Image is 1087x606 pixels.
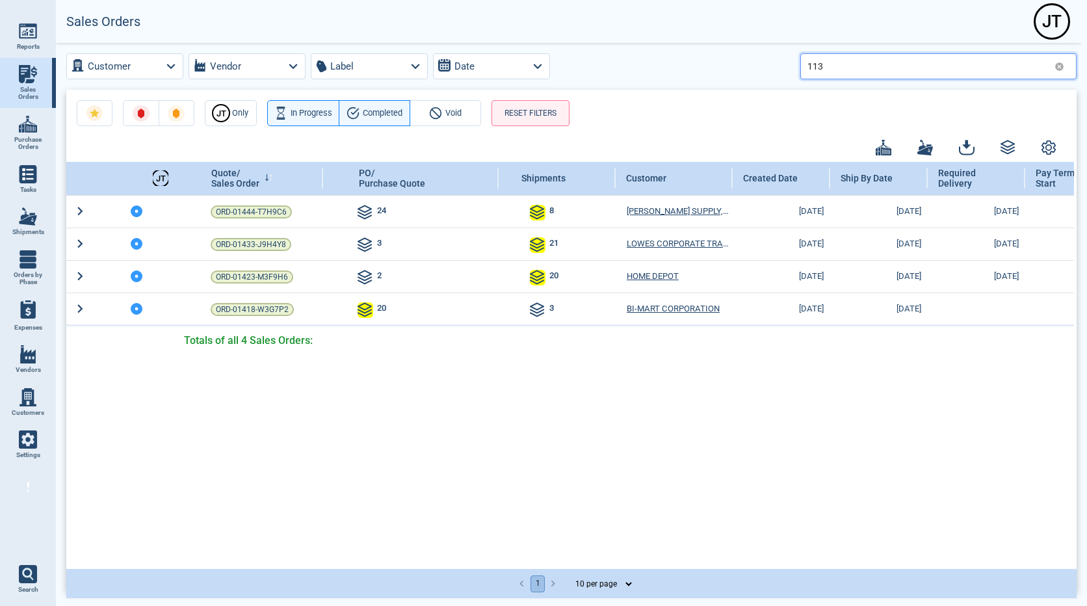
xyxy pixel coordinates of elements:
span: 3 [377,237,382,253]
a: ORD-01418-W3G7P2 [211,303,294,316]
td: [DATE] [830,293,928,326]
label: Date [454,58,475,75]
a: ORD-01433-J9H4Y8 [211,238,291,251]
button: page 1 [530,575,545,592]
div: J T [1036,5,1068,38]
span: 2 [377,270,382,285]
button: Void [410,100,481,126]
img: menu_icon [19,22,37,40]
button: Date [433,53,550,79]
input: Search for PO or Sales Order or shipment number, etc. [807,57,1049,75]
img: menu_icon [19,115,37,133]
td: [DATE] [830,260,928,293]
label: Customer [88,58,131,75]
img: menu_icon [19,430,37,449]
span: 8 [549,205,554,220]
td: [DATE] [830,195,928,228]
td: [DATE] [928,228,1025,260]
span: Orders by Phase [10,271,46,286]
a: BI-MART CORPORATION [627,303,720,315]
span: Quote/ Sales Order [211,168,259,189]
span: ORD-01418-W3G7P2 [216,303,289,316]
img: menu_icon [19,165,37,183]
button: Customer [66,53,183,79]
span: Totals of all 4 Sales Orders: [184,334,313,349]
span: Expenses [14,324,42,332]
span: Completed [363,106,402,120]
span: ORD-01433-J9H4Y8 [216,238,286,251]
a: LOWES CORPORATE TRADE PAYABLES [627,238,729,250]
img: menu_icon [19,207,37,226]
td: [DATE] [928,195,1025,228]
label: Label [330,58,354,75]
span: Vendors [16,366,41,374]
span: Reports [17,43,40,51]
button: In Progress [267,100,339,126]
span: Required Delivery [938,168,1001,189]
img: menu_icon [19,250,37,269]
td: [DATE] [830,228,928,260]
span: 20 [549,270,558,285]
span: Created Date [743,173,798,183]
button: Label [311,53,428,79]
td: [DATE] [733,260,830,293]
span: Ship By Date [841,173,893,183]
span: Search [18,586,38,594]
nav: pagination navigation [514,575,561,592]
label: Vendor [210,58,241,75]
button: RESET FILTERS [491,100,570,126]
span: 21 [549,237,558,253]
div: J T [213,105,229,121]
span: Customer [626,173,666,183]
button: Completed [339,100,410,126]
span: Shipments [521,173,566,183]
span: ORD-01444-T7H9C6 [216,205,287,218]
a: ORD-01423-M3F9H6 [211,270,293,283]
span: PO/ Purchase Quote [359,168,425,189]
span: 3 [549,302,554,318]
span: Shipments [12,228,44,236]
td: [DATE] [733,228,830,260]
img: menu_icon [19,345,37,363]
a: [PERSON_NAME] SUPPLY, INC. [627,205,729,218]
h2: Sales Orders [66,14,140,29]
span: Only [232,106,248,120]
img: menu_icon [19,388,37,406]
span: In Progress [291,106,332,120]
span: 20 [377,302,386,318]
span: 24 [377,205,386,220]
td: [DATE] [733,195,830,228]
span: Purchase Orders [10,136,46,151]
span: Tasks [20,186,36,194]
a: HOME DEPOT [627,270,679,283]
span: Settings [16,451,40,459]
span: Sales Orders [10,86,46,101]
span: ORD-01423-M3F9H6 [216,270,288,283]
img: menu_icon [19,65,37,83]
a: ORD-01444-T7H9C6 [211,205,292,218]
span: Customers [12,409,44,417]
span: Void [445,106,462,120]
td: [DATE] [928,260,1025,293]
td: [DATE] [733,293,830,326]
button: Vendor [189,53,306,79]
div: J T [153,170,168,186]
button: JTOnly [205,100,257,126]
